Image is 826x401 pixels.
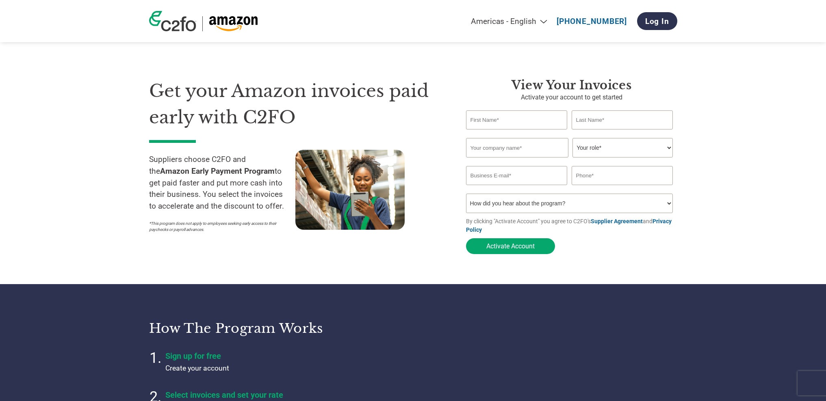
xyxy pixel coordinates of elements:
[572,130,673,135] div: Invalid last name or last name is too long
[591,218,643,224] a: Supplier Agreement
[466,218,672,233] a: Privacy Policy
[165,351,369,361] h4: Sign up for free
[572,110,673,129] input: Last Name*
[295,150,405,230] img: supply chain worker
[466,217,677,234] p: By clicking "Activate Account" you agree to C2FO's and
[466,166,568,185] input: Invalid Email format
[149,220,287,233] p: *This program does not apply to employees seeking early access to their paychecks or payroll adva...
[149,78,442,130] h1: Get your Amazon invoices paid early with C2FO
[572,138,673,157] select: Title/Role
[466,93,677,102] p: Activate your account to get started
[209,16,258,31] img: Amazon
[165,363,369,373] p: Create your account
[572,166,673,185] input: Phone*
[557,17,627,26] a: [PHONE_NUMBER]
[572,186,673,190] div: Inavlid Phone Number
[637,12,677,30] a: Log In
[466,158,673,163] div: Invalid company name or company name is too long
[149,11,196,31] img: c2fo logo
[149,320,403,336] h3: How the program works
[466,186,568,190] div: Inavlid Email Address
[466,130,568,135] div: Invalid first name or first name is too long
[466,138,568,157] input: Your company name*
[165,390,369,400] h4: Select invoices and set your rate
[466,78,677,93] h3: View Your Invoices
[149,154,295,212] p: Suppliers choose C2FO and the to get paid faster and put more cash into their business. You selec...
[466,110,568,129] input: First Name*
[466,238,555,254] button: Activate Account
[160,166,275,176] strong: Amazon Early Payment Program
